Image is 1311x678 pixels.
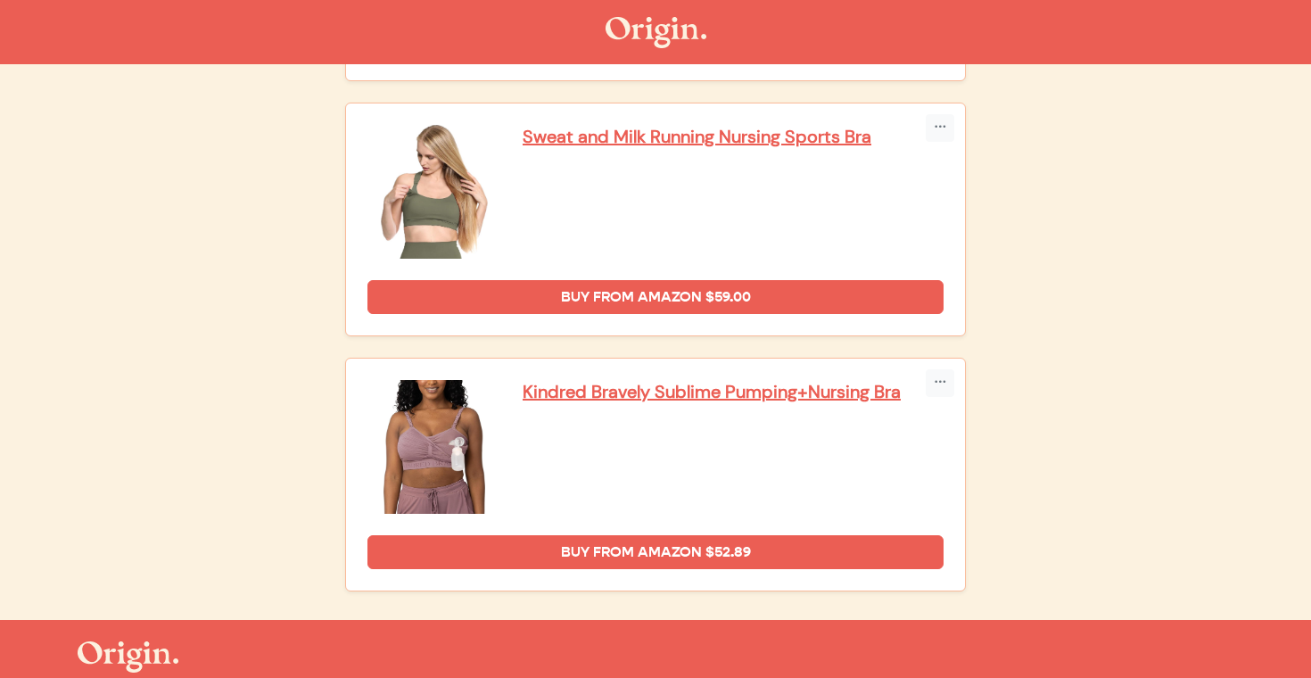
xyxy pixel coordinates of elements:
img: Sweat and Milk Running Nursing Sports Bra [367,125,501,259]
a: Buy from Amazon $59.00 [367,280,944,314]
img: Kindred Bravely Sublime Pumping+Nursing Bra [367,380,501,514]
img: The Origin Shop [606,17,706,48]
a: Buy from Amazon $52.89 [367,535,944,569]
img: The Origin Shop [78,641,178,673]
a: Kindred Bravely Sublime Pumping+Nursing Bra [523,380,944,403]
a: Sweat and Milk Running Nursing Sports Bra [523,125,944,148]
